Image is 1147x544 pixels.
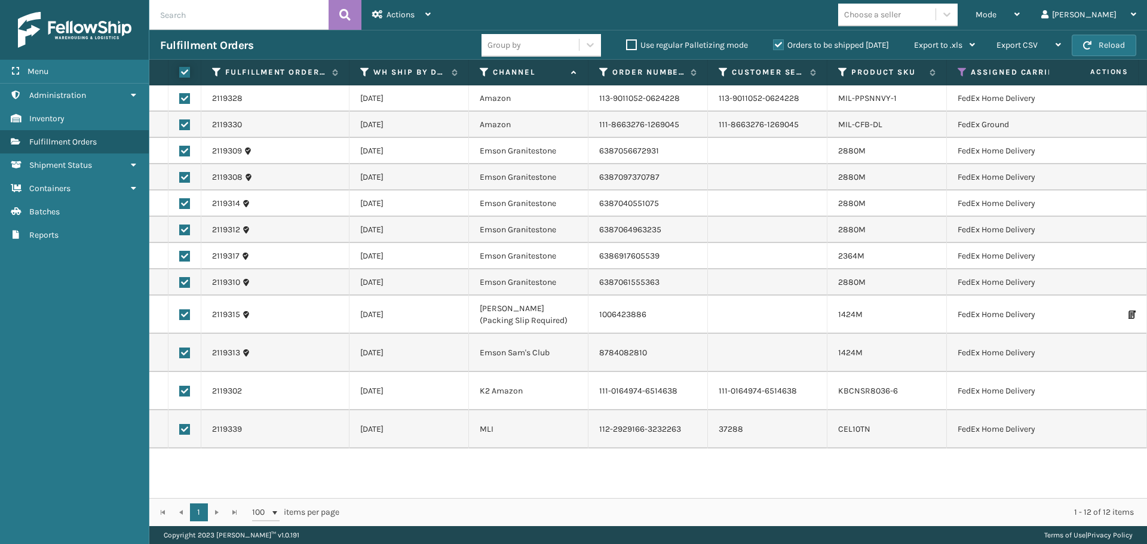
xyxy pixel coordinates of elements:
[588,138,708,164] td: 6387056672931
[469,217,588,243] td: Emson Granitestone
[212,198,240,210] a: 2119314
[976,10,996,20] span: Mode
[493,67,565,78] label: Channel
[212,145,242,157] a: 2119309
[588,85,708,112] td: 113-9011052-0624228
[851,67,924,78] label: Product SKU
[18,12,131,48] img: logo
[469,243,588,269] td: Emson Granitestone
[349,112,469,138] td: [DATE]
[708,85,827,112] td: 113-9011052-0624228
[349,138,469,164] td: [DATE]
[356,506,1134,518] div: 1 - 12 of 12 items
[373,67,446,78] label: WH Ship By Date
[225,67,326,78] label: Fulfillment Order Id
[29,207,60,217] span: Batches
[27,66,48,76] span: Menu
[838,225,866,235] a: 2880M
[212,119,242,131] a: 2119330
[469,190,588,217] td: Emson Granitestone
[212,224,240,236] a: 2119312
[612,67,685,78] label: Order Number
[469,334,588,372] td: Emson Sam's Club
[469,410,588,448] td: MLI
[212,171,243,183] a: 2119308
[732,67,804,78] label: Customer Service Order Number
[971,67,1131,78] label: Assigned Carrier Service
[487,39,521,51] div: Group by
[469,164,588,190] td: Emson Granitestone
[588,296,708,334] td: 1006423886
[914,40,962,50] span: Export to .xls
[164,526,299,544] p: Copyright 2023 [PERSON_NAME]™ v 1.0.191
[349,296,469,334] td: [DATE]
[469,138,588,164] td: Emson Granitestone
[773,40,889,50] label: Orders to be shipped [DATE]
[212,93,243,105] a: 2119328
[588,269,708,296] td: 6387061555363
[190,503,208,521] a: 1
[708,372,827,410] td: 111-0164974-6514638
[708,410,827,448] td: 37288
[212,276,240,288] a: 2119310
[469,296,588,334] td: [PERSON_NAME] (Packing Slip Required)
[29,137,97,147] span: Fulfillment Orders
[212,385,242,397] a: 2119302
[469,372,588,410] td: K2 Amazon
[29,183,70,193] span: Containers
[588,410,708,448] td: 112-2929166-3232263
[838,386,898,396] a: KBCNSR8036-6
[29,90,86,100] span: Administration
[349,334,469,372] td: [DATE]
[588,112,708,138] td: 111-8663276-1269045
[349,85,469,112] td: [DATE]
[1072,35,1136,56] button: Reload
[349,269,469,296] td: [DATE]
[252,506,270,518] span: 100
[349,217,469,243] td: [DATE]
[588,217,708,243] td: 6387064963235
[838,424,870,434] a: CEL10TN
[212,347,240,359] a: 2119313
[588,243,708,269] td: 6386917605539
[838,172,866,182] a: 2880M
[387,10,415,20] span: Actions
[844,8,901,21] div: Choose a seller
[349,164,469,190] td: [DATE]
[212,309,240,321] a: 2119315
[349,410,469,448] td: [DATE]
[838,309,863,319] a: 1424M
[708,112,827,138] td: 111-8663276-1269045
[1128,311,1136,319] i: Print Packing Slip
[588,164,708,190] td: 6387097370787
[349,190,469,217] td: [DATE]
[838,251,864,261] a: 2364M
[838,348,863,358] a: 1424M
[838,93,897,103] a: MIL-PPSNNVY-1
[469,269,588,296] td: Emson Granitestone
[838,146,866,156] a: 2880M
[626,40,748,50] label: Use regular Palletizing mode
[212,423,242,435] a: 2119339
[838,198,866,208] a: 2880M
[469,112,588,138] td: Amazon
[212,250,240,262] a: 2119317
[838,119,882,130] a: MIL-CFB-DL
[29,160,92,170] span: Shipment Status
[996,40,1038,50] span: Export CSV
[588,190,708,217] td: 6387040551075
[1044,526,1133,544] div: |
[1053,62,1136,82] span: Actions
[1044,531,1085,539] a: Terms of Use
[1087,531,1133,539] a: Privacy Policy
[838,277,866,287] a: 2880M
[160,38,253,53] h3: Fulfillment Orders
[29,113,65,124] span: Inventory
[29,230,59,240] span: Reports
[252,503,339,521] span: items per page
[349,372,469,410] td: [DATE]
[469,85,588,112] td: Amazon
[349,243,469,269] td: [DATE]
[588,334,708,372] td: 8784082810
[588,372,708,410] td: 111-0164974-6514638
